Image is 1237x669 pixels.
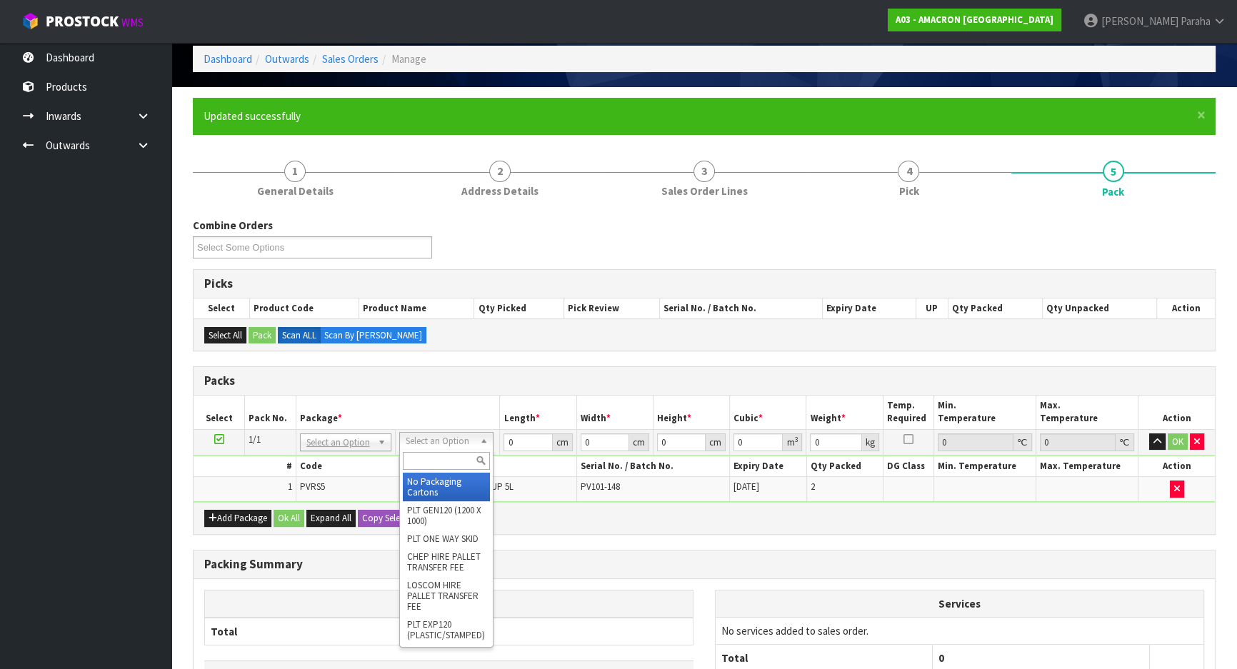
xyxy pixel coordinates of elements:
h3: Packing Summary [204,558,1204,571]
span: Expand All [311,512,351,524]
div: cm [553,433,573,451]
a: Sales Orders [322,52,379,66]
th: Weight [806,396,883,429]
li: No Packaging Cartons [403,473,490,501]
th: Qty Packed [948,298,1042,318]
th: Expiry Date [822,298,916,318]
th: Qty Picked [474,298,564,318]
span: 2 [811,481,815,493]
a: Dashboard [204,52,252,66]
li: LOSCOM HIRE PALLET TRANSFER FEE [403,576,490,615]
th: Pack No. [245,396,296,429]
th: Product Code [249,298,359,318]
th: Serial No. / Batch No. [576,456,730,477]
a: A03 - AMACRON [GEOGRAPHIC_DATA] [888,9,1061,31]
span: 2 [489,161,511,182]
h3: Packs [204,374,1204,388]
th: Temp. Required [883,396,934,429]
th: Action [1156,298,1215,318]
label: Scan ALL [278,327,321,344]
span: [PERSON_NAME] [1101,14,1178,28]
th: DG Class [883,456,934,477]
li: PLT EXP120 (PLASTIC/STAMPED) [403,615,490,644]
span: × [1197,105,1206,125]
th: Cubic [730,396,806,429]
th: Qty Unpacked [1043,298,1157,318]
th: Code [296,456,398,477]
th: Expiry Date [730,456,806,477]
button: Select All [204,327,246,344]
h3: Picks [204,277,1204,291]
th: # [194,456,296,477]
th: Packagings [205,590,693,618]
button: Add Package [204,510,271,527]
span: Manage [391,52,426,66]
button: Copy Selected [358,510,421,527]
th: Min. Temperature [934,456,1036,477]
div: m [783,433,802,451]
span: PV101-148 [581,481,620,493]
li: CHEP HIRE PALLET TRANSFER FEE [403,548,490,576]
span: [DATE] [733,481,759,493]
span: 0 [938,651,944,665]
th: Package [296,396,500,429]
th: UP [916,298,948,318]
span: Paraha [1181,14,1211,28]
span: Pick [898,183,918,198]
div: ℃ [1116,433,1134,451]
a: Outwards [265,52,309,66]
button: Pack [249,327,276,344]
li: PLT ONE WAY SKID [403,530,490,548]
th: Min. Temperature [934,396,1036,429]
th: Select [194,298,249,318]
th: Action [1138,456,1215,477]
th: Select [194,396,245,429]
strong: A03 - AMACRON [GEOGRAPHIC_DATA] [896,14,1053,26]
label: Combine Orders [193,218,273,233]
td: No services added to sales order. [716,618,1203,645]
th: Max. Temperature [1036,456,1138,477]
span: 4 [898,161,919,182]
span: Select an Option [306,434,372,451]
span: Sales Order Lines [661,183,748,198]
span: 3 [693,161,715,182]
button: OK [1168,433,1188,451]
button: Ok All [274,510,304,527]
th: Product Name [359,298,474,318]
th: Pick Review [564,298,660,318]
th: Length [500,396,576,429]
span: 5 [1103,161,1124,182]
th: Total [205,618,449,645]
th: Max. Temperature [1036,396,1138,429]
th: Qty Packed [806,456,883,477]
small: WMS [121,16,144,29]
span: PVRS5 [300,481,325,493]
span: ProStock [46,12,119,31]
div: cm [629,433,649,451]
div: ℃ [1013,433,1032,451]
span: 1 [288,481,292,493]
th: Height [653,396,729,429]
label: Scan By [PERSON_NAME] [320,327,426,344]
sup: 3 [794,435,798,444]
span: General Details [257,183,334,198]
th: Action [1138,396,1215,429]
div: kg [862,433,879,451]
span: Select an Option [406,433,474,450]
li: PLT GEN120 (1200 X 1000) [403,501,490,530]
img: cube-alt.png [21,12,39,30]
span: Updated successfully [204,109,301,123]
button: Expand All [306,510,356,527]
span: Pack [1102,184,1124,199]
span: 1 [284,161,306,182]
span: Address Details [461,183,539,198]
div: cm [706,433,726,451]
th: Serial No. / Batch No. [660,298,823,318]
th: Width [576,396,653,429]
th: Services [716,590,1203,618]
th: Name [398,456,576,477]
span: 1/1 [249,433,261,446]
